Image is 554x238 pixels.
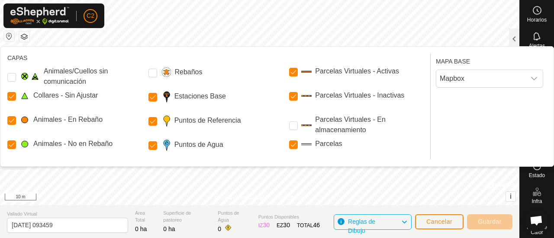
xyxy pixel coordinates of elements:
[174,67,202,77] label: Rebaños
[33,114,103,125] label: Animales - En Rebaño
[313,222,320,228] span: 46
[478,218,502,225] span: Guardar
[215,194,265,202] a: Política de Privacidad
[44,66,145,87] label: Animales/Cuellos sin comunicación
[510,193,512,200] span: i
[10,7,69,25] img: Logo Gallagher
[135,225,147,232] span: 0 ha
[4,45,14,56] button: +
[525,209,548,232] div: Chat abierto
[19,32,29,42] button: Capas del Mapa
[163,225,175,232] span: 0 ha
[315,114,427,135] label: Parcelas Virtuales - En almacenamiento
[415,214,464,229] button: Cancelar
[467,214,512,229] button: Guardar
[218,225,221,232] span: 0
[163,209,211,224] span: Superficie de pastoreo
[297,221,320,230] div: TOTAL
[218,209,251,224] span: Puntos de Agua
[135,209,156,224] span: Área Total
[522,225,552,235] span: Mapa de Calor
[436,70,525,87] span: Mapbox
[174,91,226,102] label: Estaciones Base
[525,70,543,87] div: dropdown trigger
[348,218,375,234] span: Reglas de Dibujo
[87,11,94,20] span: C2
[33,139,113,149] label: Animales - No en Rebaño
[436,54,543,66] div: MAPA BASE
[174,115,241,126] label: Puntos de Referencia
[426,218,452,225] span: Cancelar
[263,222,270,228] span: 30
[33,90,98,101] label: Collares - Sin Ajustar
[315,90,404,101] label: Parcelas Virtuales - Inactivas
[277,221,290,230] div: EZ
[4,31,14,41] button: Restablecer Mapa
[275,194,304,202] a: Contáctenos
[258,213,320,221] span: Puntos Disponibles
[531,199,542,204] span: Infra
[283,222,290,228] span: 30
[7,54,427,63] div: CAPAS
[315,139,342,149] label: Parcelas
[258,221,270,230] div: IZ
[506,192,515,201] button: i
[174,140,223,150] label: Puntos de Agua
[7,210,128,218] span: Vallado Virtual
[529,173,545,178] span: Estado
[527,17,547,22] span: Horarios
[529,43,545,48] span: Alertas
[315,66,399,76] label: Parcelas Virtuales - Activas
